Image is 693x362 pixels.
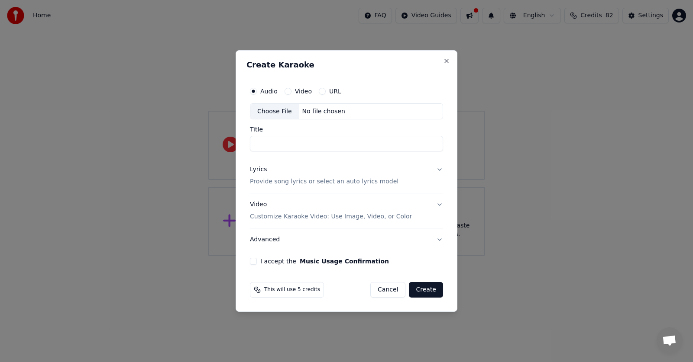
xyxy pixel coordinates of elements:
[329,88,341,94] label: URL
[295,88,312,94] label: Video
[250,127,443,133] label: Title
[370,282,405,298] button: Cancel
[260,88,278,94] label: Audio
[250,166,267,174] div: Lyrics
[299,107,349,116] div: No file chosen
[250,178,398,186] p: Provide song lyrics or select an auto lyrics model
[250,194,443,228] button: VideoCustomize Karaoke Video: Use Image, Video, or Color
[246,61,447,69] h2: Create Karaoke
[264,286,320,293] span: This will use 5 credits
[409,282,443,298] button: Create
[250,228,443,251] button: Advanced
[300,258,389,264] button: I accept the
[250,159,443,193] button: LyricsProvide song lyrics or select an auto lyrics model
[250,104,299,119] div: Choose File
[250,212,412,221] p: Customize Karaoke Video: Use Image, Video, or Color
[260,258,389,264] label: I accept the
[250,201,412,221] div: Video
